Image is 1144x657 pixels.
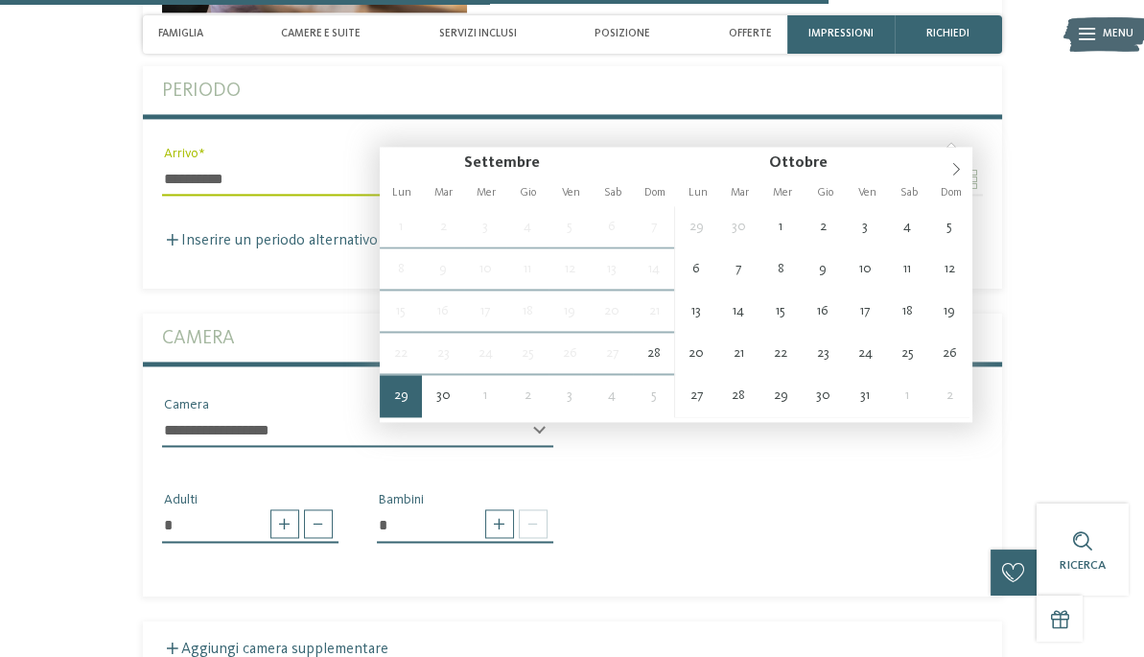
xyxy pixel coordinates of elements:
span: Settembre 15, 2025 [380,291,422,333]
span: Settembre 30, 2025 [422,375,464,417]
span: Ottobre 2, 2025 [802,206,844,248]
span: Ottobre 5, 2025 [633,375,675,417]
span: Ottobre 20, 2025 [675,333,717,375]
span: Ottobre 12, 2025 [928,248,970,291]
span: Ottobre 9, 2025 [802,248,844,291]
span: Ottobre 23, 2025 [802,333,844,375]
span: Settembre 28, 2025 [633,333,675,375]
span: Settembre 2, 2025 [422,206,464,248]
span: Settembre 19, 2025 [549,291,591,333]
span: Settembre 8, 2025 [380,248,422,291]
span: Settembre 22, 2025 [380,333,422,375]
span: Ottobre 18, 2025 [886,291,928,333]
span: Settembre 25, 2025 [506,333,549,375]
span: Ottobre 26, 2025 [928,333,970,375]
label: Camera [162,314,983,362]
span: Mer [465,187,507,199]
span: Settembre 24, 2025 [464,333,506,375]
span: Servizi inclusi [439,28,517,40]
span: Ottobre 15, 2025 [759,291,802,333]
span: Ottobre 4, 2025 [591,375,633,417]
span: Settembre 14, 2025 [633,248,675,291]
span: Ottobre 31, 2025 [844,375,886,417]
span: Ottobre 25, 2025 [886,333,928,375]
span: Settembre 18, 2025 [506,291,549,333]
input: Year [540,154,597,171]
span: Ottobre 3, 2025 [844,206,886,248]
span: Settembre 26, 2025 [549,333,591,375]
span: Gio [804,187,846,199]
span: Settembre 29, 2025 [675,206,717,248]
span: Sab [592,187,634,199]
span: Novembre 1, 2025 [886,375,928,417]
span: Ottobre 10, 2025 [844,248,886,291]
label: Aggiungi camera supplementare [162,642,388,657]
span: Ven [846,187,888,199]
span: Ottobre 17, 2025 [844,291,886,333]
span: Settembre 6, 2025 [591,206,633,248]
span: Settembre 13, 2025 [591,248,633,291]
span: Ottobre 22, 2025 [759,333,802,375]
span: Ottobre 6, 2025 [675,248,717,291]
span: Ottobre 28, 2025 [717,375,759,417]
span: Settembre [464,155,540,171]
span: Settembre 23, 2025 [422,333,464,375]
span: Settembre 10, 2025 [464,248,506,291]
span: Ottobre 19, 2025 [928,291,970,333]
span: Settembre 27, 2025 [591,333,633,375]
span: Offerte [729,28,772,40]
span: Settembre 3, 2025 [464,206,506,248]
span: Ottobre 3, 2025 [549,375,591,417]
span: Ottobre [769,155,828,171]
span: Gio [507,187,549,199]
input: Year [828,154,885,171]
span: Ottobre 1, 2025 [464,375,506,417]
span: Ottobre 21, 2025 [717,333,759,375]
span: Settembre 4, 2025 [506,206,549,248]
span: Novembre 2, 2025 [928,375,970,417]
span: Ottobre 27, 2025 [675,375,717,417]
span: Mer [761,187,804,199]
span: Mar [423,187,465,199]
span: Settembre 16, 2025 [422,291,464,333]
span: Settembre 12, 2025 [549,248,591,291]
label: Periodo [162,66,983,114]
span: Posizione [595,28,650,40]
span: Ottobre 5, 2025 [928,206,970,248]
span: Impressioni [808,28,874,40]
span: Settembre 20, 2025 [591,291,633,333]
span: Settembre 29, 2025 [380,375,422,417]
span: Camere e Suite [281,28,361,40]
span: Settembre 7, 2025 [633,206,675,248]
span: Ottobre 11, 2025 [886,248,928,291]
span: Mar [719,187,761,199]
span: Ottobre 24, 2025 [844,333,886,375]
span: Settembre 5, 2025 [549,206,591,248]
span: Ottobre 8, 2025 [759,248,802,291]
span: Famiglia [158,28,203,40]
span: Settembre 30, 2025 [717,206,759,248]
span: Ottobre 13, 2025 [675,291,717,333]
span: Ven [549,187,592,199]
span: Ottobre 7, 2025 [717,248,759,291]
span: Dom [634,187,676,199]
span: Lun [676,187,718,199]
span: Ottobre 30, 2025 [802,375,844,417]
label: Inserire un periodo alternativo [162,233,378,248]
span: Lun [380,187,422,199]
span: Sab [888,187,930,199]
span: Dom [930,187,972,199]
span: Settembre 21, 2025 [633,291,675,333]
span: Ottobre 29, 2025 [759,375,802,417]
span: Settembre 17, 2025 [464,291,506,333]
span: Ottobre 2, 2025 [506,375,549,417]
span: Settembre 9, 2025 [422,248,464,291]
span: Ricerca [1060,559,1106,572]
span: Ottobre 4, 2025 [886,206,928,248]
span: Ottobre 16, 2025 [802,291,844,333]
span: richiedi [926,28,969,40]
span: Ottobre 1, 2025 [759,206,802,248]
span: Settembre 1, 2025 [380,206,422,248]
span: Settembre 11, 2025 [506,248,549,291]
span: Ottobre 14, 2025 [717,291,759,333]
